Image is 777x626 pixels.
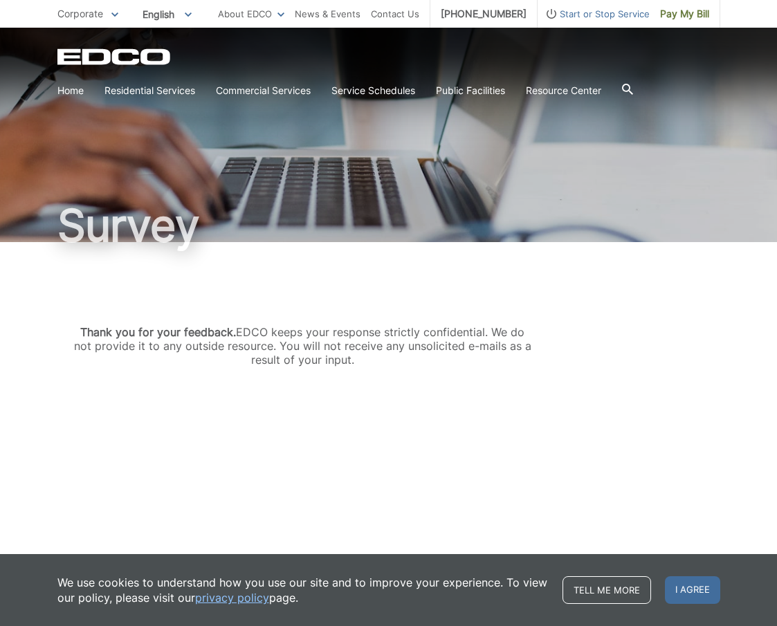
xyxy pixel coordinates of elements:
div: EDCO keeps your response strictly confidential. We do not provide it to any outside resource. You... [71,325,534,367]
a: EDCD logo. Return to the homepage. [57,48,172,65]
span: English [132,3,202,26]
a: Public Facilities [436,83,505,98]
a: Commercial Services [216,83,311,98]
p: We use cookies to understand how you use our site and to improve your experience. To view our pol... [57,575,549,605]
a: About EDCO [218,6,284,21]
a: News & Events [295,6,360,21]
span: Pay My Bill [660,6,709,21]
a: Contact Us [371,6,419,21]
a: Service Schedules [331,83,415,98]
strong: Thank you for your feedback. [80,325,236,339]
a: Residential Services [104,83,195,98]
h1: Survey [57,203,720,248]
span: Corporate [57,8,103,19]
a: Tell me more [563,576,651,604]
a: Home [57,83,84,98]
span: I agree [665,576,720,604]
a: privacy policy [195,590,269,605]
a: Resource Center [526,83,601,98]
